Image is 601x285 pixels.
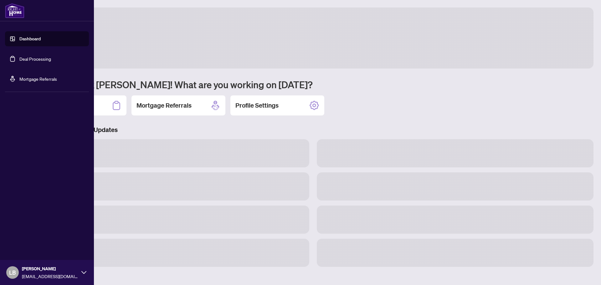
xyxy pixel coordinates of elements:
h2: Profile Settings [235,101,279,110]
h3: Brokerage & Industry Updates [33,125,593,134]
span: LB [9,268,16,277]
span: [PERSON_NAME] [22,265,78,272]
h1: Welcome back [PERSON_NAME]! What are you working on [DATE]? [33,79,593,90]
h2: Mortgage Referrals [136,101,192,110]
a: Mortgage Referrals [19,76,57,82]
span: [EMAIL_ADDRESS][DOMAIN_NAME] [22,273,78,280]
